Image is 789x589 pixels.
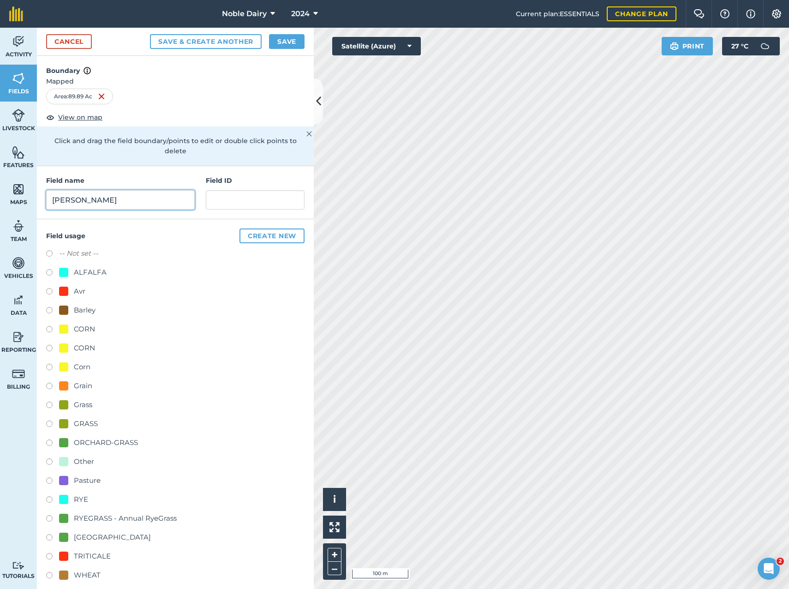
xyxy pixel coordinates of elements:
span: Current plan : ESSENTIALS [516,9,599,19]
button: Create new [239,228,305,243]
div: Corn [74,361,90,373]
span: 2024 [291,8,310,19]
div: Grain [74,380,92,391]
img: svg+xml;base64,PD94bWwgdmVyc2lvbj0iMS4wIiBlbmNvZGluZz0idXRmLTgiPz4KPCEtLSBHZW5lcmF0b3I6IEFkb2JlIE... [12,330,25,344]
img: svg+xml;base64,PD94bWwgdmVyc2lvbj0iMS4wIiBlbmNvZGluZz0idXRmLTgiPz4KPCEtLSBHZW5lcmF0b3I6IEFkb2JlIE... [756,37,774,55]
button: + [328,548,341,562]
img: svg+xml;base64,PD94bWwgdmVyc2lvbj0iMS4wIiBlbmNvZGluZz0idXRmLTgiPz4KPCEtLSBHZW5lcmF0b3I6IEFkb2JlIE... [12,367,25,381]
img: svg+xml;base64,PHN2ZyB4bWxucz0iaHR0cDovL3d3dy53My5vcmcvMjAwMC9zdmciIHdpZHRoPSIyMiIgaGVpZ2h0PSIzMC... [306,128,312,139]
button: Save & Create Another [150,34,262,49]
h4: Field usage [46,228,305,243]
img: svg+xml;base64,PD94bWwgdmVyc2lvbj0iMS4wIiBlbmNvZGluZz0idXRmLTgiPz4KPCEtLSBHZW5lcmF0b3I6IEFkb2JlIE... [12,219,25,233]
img: svg+xml;base64,PHN2ZyB4bWxucz0iaHR0cDovL3d3dy53My5vcmcvMjAwMC9zdmciIHdpZHRoPSIxNyIgaGVpZ2h0PSIxNy... [84,65,91,76]
div: Barley [74,305,96,316]
div: ALFALFA [74,267,107,278]
h4: Field name [46,175,195,186]
div: GRASS [74,418,98,429]
img: svg+xml;base64,PHN2ZyB4bWxucz0iaHR0cDovL3d3dy53My5vcmcvMjAwMC9zdmciIHdpZHRoPSIxOCIgaGVpZ2h0PSIyNC... [46,112,54,123]
img: fieldmargin Logo [9,6,23,21]
img: svg+xml;base64,PD94bWwgdmVyc2lvbj0iMS4wIiBlbmNvZGluZz0idXRmLTgiPz4KPCEtLSBHZW5lcmF0b3I6IEFkb2JlIE... [12,108,25,122]
img: svg+xml;base64,PHN2ZyB4bWxucz0iaHR0cDovL3d3dy53My5vcmcvMjAwMC9zdmciIHdpZHRoPSIxOSIgaGVpZ2h0PSIyNC... [670,41,679,52]
img: svg+xml;base64,PHN2ZyB4bWxucz0iaHR0cDovL3d3dy53My5vcmcvMjAwMC9zdmciIHdpZHRoPSI1NiIgaGVpZ2h0PSI2MC... [12,145,25,159]
label: -- Not set -- [59,248,98,259]
div: Pasture [74,475,101,486]
img: svg+xml;base64,PD94bWwgdmVyc2lvbj0iMS4wIiBlbmNvZGluZz0idXRmLTgiPz4KPCEtLSBHZW5lcmF0b3I6IEFkb2JlIE... [12,35,25,48]
img: svg+xml;base64,PD94bWwgdmVyc2lvbj0iMS4wIiBlbmNvZGluZz0idXRmLTgiPz4KPCEtLSBHZW5lcmF0b3I6IEFkb2JlIE... [12,293,25,307]
p: Click and drag the field boundary/points to edit or double click points to delete [46,136,305,156]
span: View on map [58,112,102,122]
div: RYE [74,494,88,505]
div: CORN [74,324,95,335]
img: svg+xml;base64,PHN2ZyB4bWxucz0iaHR0cDovL3d3dy53My5vcmcvMjAwMC9zdmciIHdpZHRoPSI1NiIgaGVpZ2h0PSI2MC... [12,182,25,196]
div: TRITICALE [74,551,111,562]
iframe: Intercom live chat [758,558,780,580]
span: 2 [777,558,784,565]
img: svg+xml;base64,PD94bWwgdmVyc2lvbj0iMS4wIiBlbmNvZGluZz0idXRmLTgiPz4KPCEtLSBHZW5lcmF0b3I6IEFkb2JlIE... [12,561,25,570]
div: Grass [74,399,92,410]
button: Satellite (Azure) [332,37,421,55]
div: CORN [74,343,95,354]
div: Area : 89.89 Ac [46,89,113,104]
img: svg+xml;base64,PHN2ZyB4bWxucz0iaHR0cDovL3d3dy53My5vcmcvMjAwMC9zdmciIHdpZHRoPSIxNyIgaGVpZ2h0PSIxNy... [746,8,755,19]
button: 27 °C [722,37,780,55]
button: View on map [46,112,102,123]
button: Print [662,37,713,55]
span: Mapped [37,76,314,86]
div: RYEGRASS - Annual RyeGrass [74,513,177,524]
div: ORCHARD-GRASS [74,437,138,448]
h4: Field ID [206,175,305,186]
img: A question mark icon [719,9,730,18]
img: Four arrows, one pointing top left, one top right, one bottom right and the last bottom left [329,522,340,532]
span: 27 ° C [731,37,748,55]
a: Cancel [46,34,92,49]
h4: Boundary [37,56,314,76]
img: Two speech bubbles overlapping with the left bubble in the forefront [693,9,705,18]
div: Other [74,456,94,467]
img: A cog icon [771,9,782,18]
button: – [328,562,341,575]
img: svg+xml;base64,PD94bWwgdmVyc2lvbj0iMS4wIiBlbmNvZGluZz0idXRmLTgiPz4KPCEtLSBHZW5lcmF0b3I6IEFkb2JlIE... [12,256,25,270]
button: i [323,488,346,511]
div: WHEAT [74,570,101,581]
div: [GEOGRAPHIC_DATA] [74,532,151,543]
img: svg+xml;base64,PHN2ZyB4bWxucz0iaHR0cDovL3d3dy53My5vcmcvMjAwMC9zdmciIHdpZHRoPSI1NiIgaGVpZ2h0PSI2MC... [12,72,25,85]
div: Avr [74,286,85,297]
a: Change plan [607,6,676,21]
img: svg+xml;base64,PHN2ZyB4bWxucz0iaHR0cDovL3d3dy53My5vcmcvMjAwMC9zdmciIHdpZHRoPSIxNiIgaGVpZ2h0PSIyNC... [98,91,105,102]
span: i [333,493,336,505]
span: Noble Dairy [222,8,267,19]
button: Save [269,34,305,49]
